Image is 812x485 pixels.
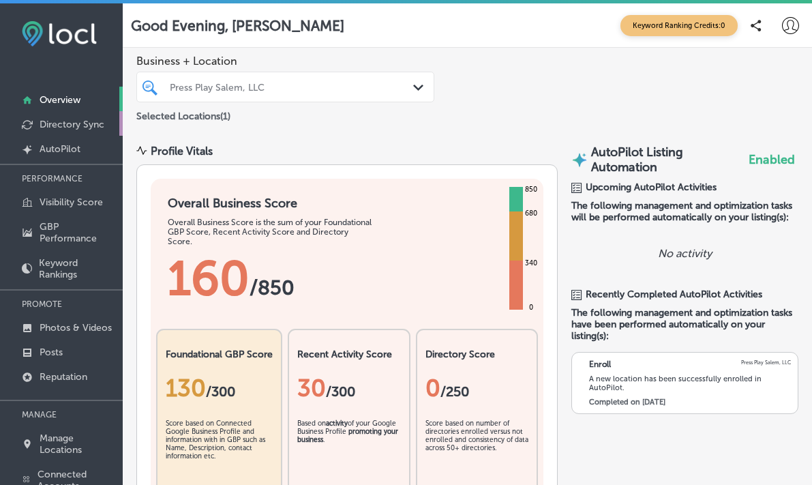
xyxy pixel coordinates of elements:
div: 680 [522,208,540,219]
p: AutoPilot [40,143,80,155]
p: Posts [40,347,63,358]
p: Overview [40,94,80,106]
p: Press Play Salem, LLC [741,359,791,366]
div: 30 [297,374,401,402]
span: Keyword Ranking Credits: 0 [620,15,738,36]
label: Completed on [DATE] [589,398,665,407]
p: Selected Locations ( 1 ) [136,105,230,122]
p: Good Evening, [PERSON_NAME] [131,17,344,34]
p: Visibility Score [40,196,103,208]
div: 130 [166,374,273,402]
div: 0 [425,374,529,402]
b: activity [326,420,348,428]
span: The following management and optimization tasks will be performed automatically on your listing(s): [571,200,798,223]
b: promoting your business [297,428,398,444]
div: Overall Business Score is the sum of your Foundational GBP Score, Recent Activity Score and Direc... [168,218,372,246]
p: Reputation [40,371,87,383]
img: fda3e92497d09a02dc62c9cd864e3231.png [22,21,97,46]
h2: Recent Activity Score [297,349,401,360]
div: 340 [522,258,540,269]
h2: Foundational GBP Score [166,349,273,360]
span: 160 [168,250,250,307]
span: The following management and optimization tasks have been performed automatically on your listing... [571,307,798,342]
p: Manage Locations [40,432,116,456]
span: Upcoming AutoPilot Activities [586,181,717,193]
p: Enroll [589,359,611,369]
span: /250 [440,383,469,400]
div: 850 [522,184,540,195]
div: A new location has been successfully enrolled in AutoPilot. [589,374,791,392]
span: Recently Completed AutoPilot Activities [586,289,762,300]
p: No activity [658,247,712,260]
h2: Directory Score [425,349,529,360]
div: Profile Vitals [151,145,213,158]
span: Business + Location [136,55,434,68]
div: Press Play Salem, LLC [170,81,415,93]
span: / 300 [206,383,235,400]
div: 0 [526,302,536,313]
span: / 850 [250,276,295,300]
h1: Overall Business Score [168,196,372,211]
p: AutoPilot Listing Automation [591,145,745,175]
p: Keyword Rankings [39,257,116,280]
span: Enabled [749,152,795,167]
p: Photos & Videos [40,322,112,334]
p: Directory Sync [40,119,104,130]
span: /300 [326,383,355,400]
img: autopilot-icon [571,151,588,168]
p: GBP Performance [40,221,116,244]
